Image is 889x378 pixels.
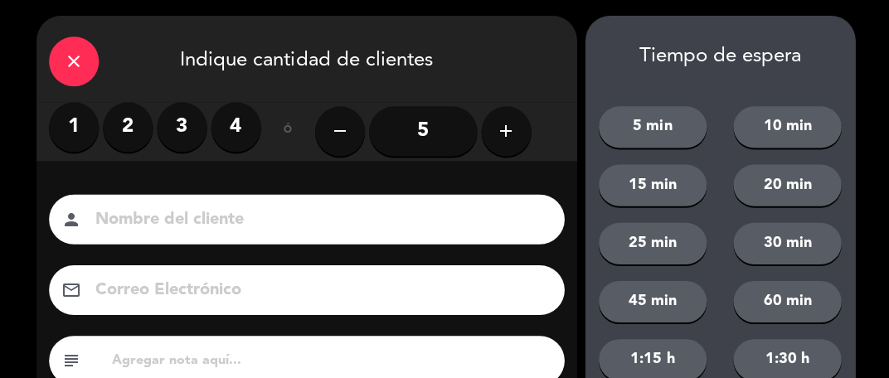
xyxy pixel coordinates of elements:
[480,107,530,157] button: add
[495,122,515,142] i: add
[731,281,839,322] button: 60 min
[61,351,81,371] i: subject
[597,281,705,322] button: 45 min
[597,107,705,148] button: 5 min
[61,280,81,300] i: email
[94,276,542,305] input: Correo Electrónico
[157,103,206,153] label: 3
[36,17,576,103] div: Indique cantidad de clientes
[260,103,314,161] div: ó
[211,103,260,153] label: 4
[597,165,705,206] button: 15 min
[731,107,839,148] button: 10 min
[64,52,84,72] i: close
[731,165,839,206] button: 20 min
[103,103,153,153] label: 2
[110,349,551,372] input: Agregar nota aquí...
[329,122,349,142] i: remove
[584,46,853,70] div: Tiempo de espera
[731,223,839,264] button: 30 min
[314,107,364,157] button: remove
[94,206,542,235] input: Nombre del cliente
[597,223,705,264] button: 25 min
[49,103,99,153] label: 1
[61,210,81,230] i: person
